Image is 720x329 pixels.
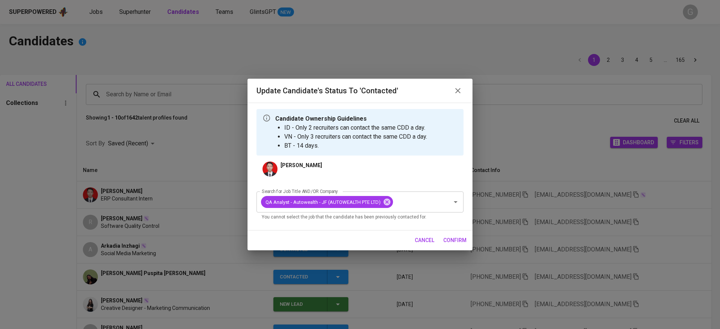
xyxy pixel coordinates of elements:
div: QA Analyst - Autowealth - JF (AUTOWEALTH PTE LTD) [261,196,393,208]
p: Candidate Ownership Guidelines [275,114,427,123]
li: ID - Only 2 recruiters can contact the same CDD a day. [284,123,427,132]
span: cancel [415,236,434,245]
img: 28194f1940b4c474aa02b349e7ae68fe.jpg [262,162,277,176]
h6: Update Candidate's Status to 'Contacted' [256,85,398,97]
span: confirm [443,236,466,245]
li: VN - Only 3 recruiters can contact the same CDD a day. [284,132,427,141]
p: [PERSON_NAME] [280,162,322,169]
button: confirm [440,233,469,247]
span: QA Analyst - Autowealth - JF (AUTOWEALTH PTE LTD) [261,199,385,206]
button: Open [450,197,461,207]
button: cancel [412,233,437,247]
p: You cannot select the job that the candidate has been previously contacted for. [262,214,458,221]
li: BT - 14 days. [284,141,427,150]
